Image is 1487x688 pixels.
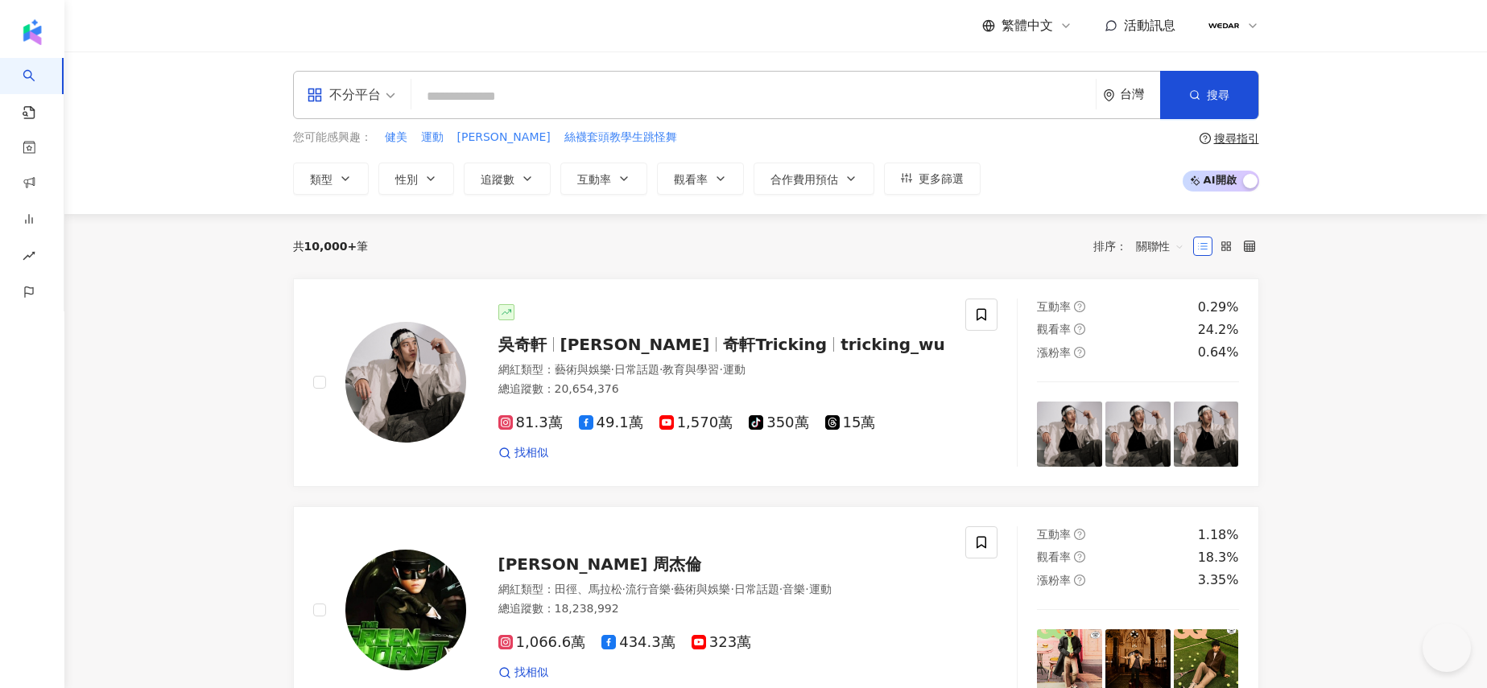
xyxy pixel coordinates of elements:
[560,335,710,354] span: [PERSON_NAME]
[734,583,779,595] span: 日常話題
[293,130,372,146] span: 您可能感興趣：
[919,172,964,185] span: 更多篩選
[293,278,1259,487] a: KOL Avatar吳奇軒[PERSON_NAME]奇軒Trickingtricking_wu網紅類型：藝術與娛樂·日常話題·教育與學習·運動總追蹤數：20,654,37681.3萬49.1萬1...
[601,634,675,651] span: 434.3萬
[674,173,708,186] span: 觀看率
[730,583,733,595] span: ·
[307,82,381,108] div: 不分平台
[310,173,333,186] span: 類型
[659,414,733,431] span: 1,570萬
[1160,71,1258,119] button: 搜尋
[293,163,369,195] button: 類型
[498,335,547,354] span: 吳奇軒
[671,583,674,595] span: ·
[1207,89,1229,101] span: 搜尋
[884,163,981,195] button: 更多篩選
[498,362,947,378] div: 網紅類型 ：
[1074,529,1085,540] span: question-circle
[1198,526,1239,544] div: 1.18%
[498,665,548,681] a: 找相似
[23,240,35,276] span: rise
[809,583,832,595] span: 運動
[1074,323,1085,335] span: question-circle
[514,445,548,461] span: 找相似
[770,173,838,186] span: 合作費用預估
[1423,624,1471,672] iframe: Help Scout Beacon - Open
[19,19,45,45] img: logo icon
[674,583,730,595] span: 藝術與娛樂
[805,583,808,595] span: ·
[1037,402,1102,467] img: post-image
[577,173,611,186] span: 互動率
[841,335,945,354] span: tricking_wu
[825,414,876,431] span: 15萬
[1200,133,1211,144] span: question-circle
[555,363,611,376] span: 藝術與娛樂
[514,665,548,681] span: 找相似
[1002,17,1053,35] span: 繁體中文
[421,130,444,146] span: 運動
[498,634,586,651] span: 1,066.6萬
[481,173,514,186] span: 追蹤數
[498,601,947,617] div: 總追蹤數 ： 18,238,992
[1198,299,1239,316] div: 0.29%
[498,381,947,398] div: 總追蹤數 ： 20,654,376
[385,130,407,146] span: 健美
[1074,551,1085,562] span: question-circle
[304,240,357,253] span: 10,000+
[345,550,466,670] img: KOL Avatar
[1198,344,1239,361] div: 0.64%
[659,363,663,376] span: ·
[692,634,751,651] span: 323萬
[1120,88,1160,101] div: 台灣
[564,129,678,146] button: 絲襪套頭教學生跳怪舞
[345,322,466,443] img: KOL Avatar
[622,583,626,595] span: ·
[378,163,454,195] button: 性別
[779,583,783,595] span: ·
[614,363,659,376] span: 日常話題
[657,163,744,195] button: 觀看率
[498,554,702,574] span: [PERSON_NAME] 周杰倫
[307,87,323,103] span: appstore
[1037,323,1071,336] span: 觀看率
[1074,575,1085,586] span: question-circle
[1074,301,1085,312] span: question-circle
[1208,10,1239,41] img: 07016.png
[1174,402,1239,467] img: post-image
[1037,574,1071,587] span: 漲粉率
[579,414,643,431] span: 49.1萬
[23,58,55,121] a: search
[564,130,677,146] span: 絲襪套頭教學生跳怪舞
[498,414,563,431] span: 81.3萬
[749,414,808,431] span: 350萬
[1103,89,1115,101] span: environment
[1037,550,1071,563] span: 觀看率
[555,583,622,595] span: 田徑、馬拉松
[663,363,719,376] span: 教育與學習
[1198,321,1239,339] div: 24.2%
[1198,571,1239,589] div: 3.35%
[464,163,551,195] button: 追蹤數
[1124,18,1175,33] span: 活動訊息
[1037,528,1071,541] span: 互動率
[456,129,551,146] button: [PERSON_NAME]
[293,240,369,253] div: 共 筆
[384,129,408,146] button: 健美
[1105,402,1171,467] img: post-image
[395,173,418,186] span: 性別
[498,445,548,461] a: 找相似
[1198,549,1239,566] div: 18.3%
[1037,346,1071,359] span: 漲粉率
[1214,132,1259,145] div: 搜尋指引
[1136,233,1184,259] span: 關聯性
[1093,233,1193,259] div: 排序：
[498,582,947,598] div: 網紅類型 ：
[1037,300,1071,313] span: 互動率
[783,583,805,595] span: 音樂
[611,363,614,376] span: ·
[560,163,647,195] button: 互動率
[719,363,722,376] span: ·
[420,129,444,146] button: 運動
[626,583,671,595] span: 流行音樂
